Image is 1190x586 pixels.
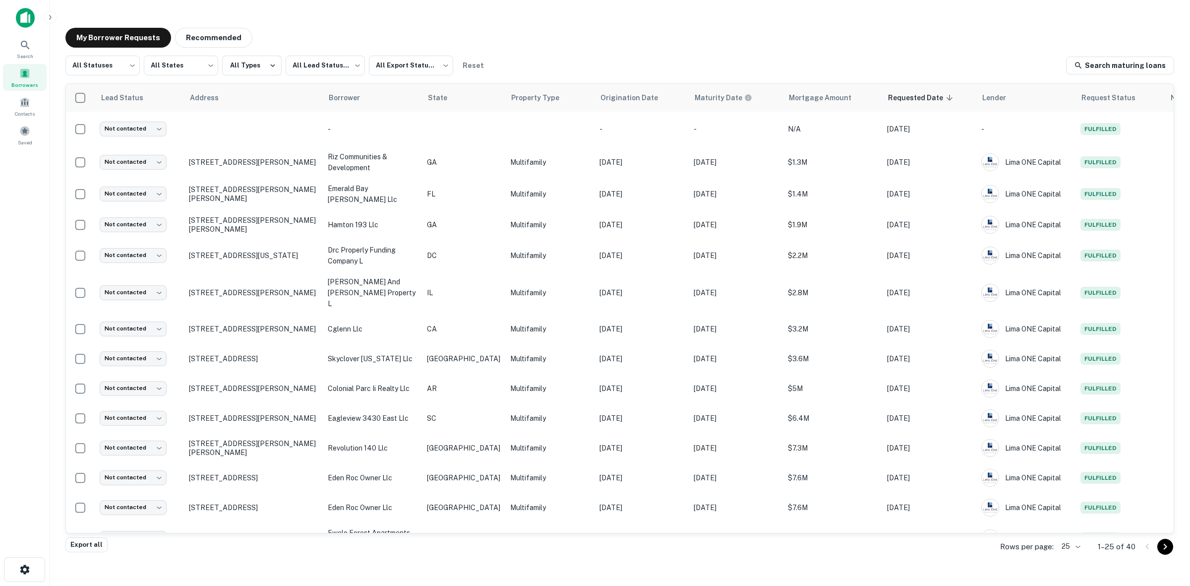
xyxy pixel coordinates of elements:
[981,409,1071,427] div: Lima ONE Capital
[982,499,999,516] img: picture
[887,219,971,230] p: [DATE]
[599,219,684,230] p: [DATE]
[599,324,684,334] p: [DATE]
[427,219,500,230] p: GA
[101,92,156,104] span: Lead Status
[887,443,971,454] p: [DATE]
[981,216,1071,234] div: Lima ONE Capital
[1080,323,1121,335] span: Fulfilled
[65,53,140,78] div: All Statuses
[1080,123,1121,135] span: Fulfilled
[427,250,500,261] p: DC
[95,84,184,112] th: Lead Status
[1080,472,1121,484] span: Fulfilled
[1170,187,1187,201] button: Create a note for this borrower request
[100,381,167,395] div: Not contacted
[1080,532,1121,544] span: Fulfilled
[328,151,417,173] p: riz communities & development
[1170,441,1187,456] button: Create a note for this borrower request
[981,469,1071,487] div: Lima ONE Capital
[3,122,47,148] a: Saved
[1080,250,1121,261] span: Fulfilled
[328,124,417,134] p: -
[788,219,877,230] p: $1.9M
[328,324,417,334] p: cglenn llc
[1080,383,1121,394] span: Fulfilled
[695,92,752,103] div: Maturity dates displayed may be estimated. Please contact the lender for the most accurate maturi...
[1170,322,1187,336] button: Create a note for this borrower request
[100,285,167,300] div: Not contacted
[981,380,1071,397] div: Lima ONE Capital
[887,353,971,364] p: [DATE]
[328,276,417,309] p: [PERSON_NAME] and [PERSON_NAME] property l
[16,8,35,28] img: capitalize-icon.png
[189,325,318,333] p: [STREET_ADDRESS][PERSON_NAME]
[510,443,590,454] p: Multifamily
[1075,84,1165,112] th: Request Status
[427,353,500,364] p: [GEOGRAPHIC_DATA]
[510,324,590,334] p: Multifamily
[100,122,167,136] div: Not contacted
[694,502,778,513] p: [DATE]
[981,350,1071,368] div: Lima ONE Capital
[189,414,318,423] p: [STREET_ADDRESS][PERSON_NAME]
[887,502,971,513] p: [DATE]
[1080,156,1121,168] span: Fulfilled
[788,502,877,513] p: $7.6M
[1170,122,1187,136] button: Create a note for this borrower request
[1080,412,1121,424] span: Fulfilled
[427,157,500,168] p: GA
[888,92,956,104] span: Requested Date
[689,84,783,112] th: Maturity dates displayed may be estimated. Please contact the lender for the most accurate maturi...
[600,92,671,104] span: Origination Date
[1170,155,1187,170] button: Create a note for this borrower request
[286,53,365,78] div: All Lead Statuses
[982,186,999,202] img: picture
[11,81,38,89] span: Borrowers
[599,157,684,168] p: [DATE]
[694,443,778,454] p: [DATE]
[510,472,590,483] p: Multifamily
[3,93,47,120] a: Contacts
[981,284,1071,302] div: Lima ONE Capital
[788,324,877,334] p: $3.2M
[694,250,778,261] p: [DATE]
[982,530,999,547] img: picture
[887,157,971,168] p: [DATE]
[1080,287,1121,299] span: Fulfilled
[189,216,318,234] p: [STREET_ADDRESS][PERSON_NAME][PERSON_NAME]
[328,383,417,394] p: colonial parc ii realty llc
[189,185,318,203] p: [STREET_ADDRESS][PERSON_NAME][PERSON_NAME]
[1080,353,1121,365] span: Fulfilled
[1081,92,1148,104] span: Request Status
[328,183,417,205] p: emerald bay [PERSON_NAME] llc
[184,84,323,112] th: Address
[427,443,500,454] p: [GEOGRAPHIC_DATA]
[328,472,417,483] p: eden roc owner llc
[982,92,1019,104] span: Lender
[1080,188,1121,200] span: Fulfilled
[189,384,318,393] p: [STREET_ADDRESS][PERSON_NAME]
[1170,248,1187,263] button: Create a note for this borrower request
[982,350,999,367] img: picture
[783,84,882,112] th: Mortgage Amount
[887,287,971,298] p: [DATE]
[981,439,1071,457] div: Lima ONE Capital
[788,250,877,261] p: $2.2M
[100,470,167,485] div: Not contacted
[65,537,108,552] button: Export all
[189,439,318,457] p: [STREET_ADDRESS][PERSON_NAME][PERSON_NAME]
[788,413,877,424] p: $6.4M
[100,217,167,232] div: Not contacted
[1170,351,1187,366] button: Create a note for this borrower request
[982,469,999,486] img: picture
[887,383,971,394] p: [DATE]
[981,185,1071,203] div: Lima ONE Capital
[100,351,167,366] div: Not contacted
[427,189,500,199] p: FL
[788,157,877,168] p: $1.3M
[694,219,778,230] p: [DATE]
[3,35,47,62] div: Search
[100,531,167,545] div: Not contacted
[328,527,417,549] p: fwelo forest apartments llc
